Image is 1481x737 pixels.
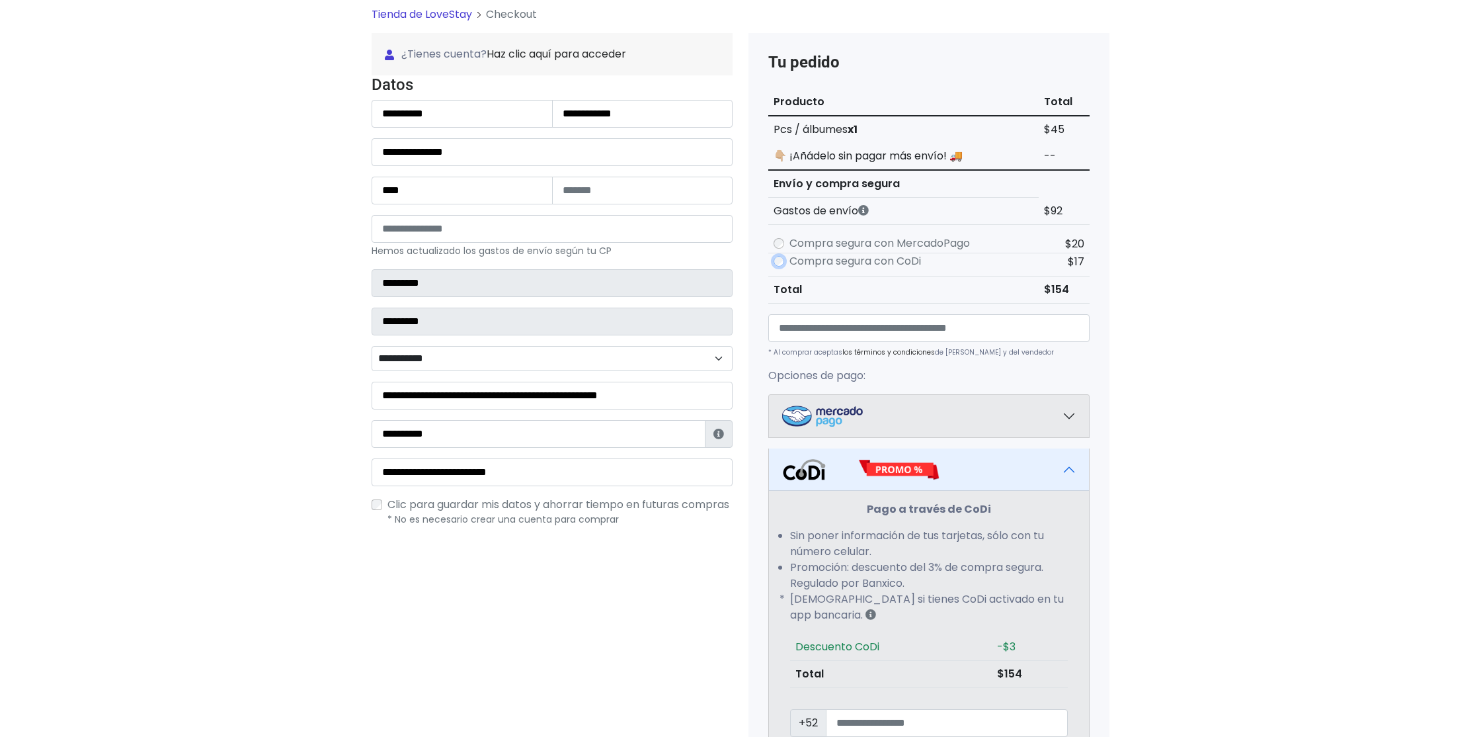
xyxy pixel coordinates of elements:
[789,253,921,269] label: Compra segura con CoDi
[768,53,1090,72] h4: Tu pedido
[713,429,724,439] i: Estafeta lo usará para ponerse en contacto en caso de tener algún problema con el envío
[992,634,1068,661] td: -$
[487,46,626,62] a: Haz clic aquí para acceder
[372,7,472,22] a: Tienda de LoveStay
[768,277,1039,304] th: Total
[992,661,1068,688] td: $154
[1039,89,1090,116] th: Total
[858,459,940,480] img: Promo
[372,7,1109,33] nav: breadcrumb
[387,497,729,512] span: Clic para guardar mis datos y ahorrar tiempo en futuras compras
[782,406,863,427] img: Mercadopago Logo
[789,236,970,251] label: Compra segura con MercadoPago
[768,170,1039,198] th: Envío y compra segura
[790,709,826,737] span: +52
[372,75,733,95] h4: Datos
[768,143,1039,170] td: 👇🏼 ¡Añádelo sin pagar más envío! 🚚
[858,205,869,216] i: Los gastos de envío dependen de códigos postales. ¡Te puedes llevar más productos en un solo envío !
[768,89,1039,116] th: Producto
[768,198,1039,225] th: Gastos de envío
[472,7,537,22] li: Checkout
[1065,236,1084,251] span: $20
[867,501,991,517] strong: Pago a través de CoDi
[1039,277,1090,304] td: $154
[782,459,826,480] img: Codi Logo
[385,46,719,62] span: ¿Tienes cuenta?
[372,244,612,257] small: Hemos actualizado los gastos de envío según tu CP
[1068,254,1084,269] span: $17
[387,513,733,527] p: * No es necesario crear una cuenta para comprar
[790,634,992,661] th: Descuento CoDi
[790,591,1068,623] li: [DEMOGRAPHIC_DATA] si tienes CoDi activado en tu app bancaria.
[768,116,1039,143] td: Pcs / álbumes
[848,122,858,137] strong: x1
[826,709,1068,737] input: Número de celular
[842,347,935,357] a: los términos y condiciones
[768,347,1090,357] p: * Al comprar aceptas de [PERSON_NAME] y del vendedor
[790,661,992,688] th: Total
[1010,639,1016,654] span: 3
[790,560,1068,591] li: Promoción: descuento del 3% de compra segura. Regulado por Banxico.
[768,368,1090,384] p: Opciones de pago:
[1039,143,1090,170] td: --
[790,528,1068,560] li: Sin poner información de tus tarjetas, sólo con tu número celular.
[1039,116,1090,143] td: $45
[1039,198,1090,225] td: $92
